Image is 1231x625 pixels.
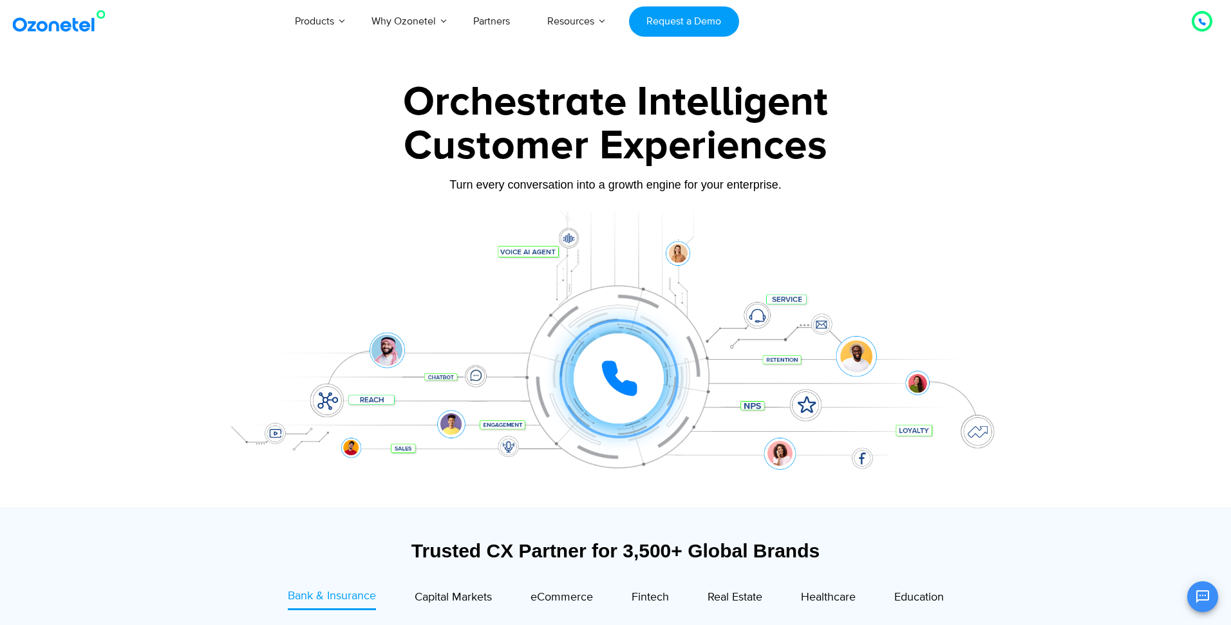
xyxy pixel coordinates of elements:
[801,588,856,610] a: Healthcare
[1187,581,1218,612] button: Open chat
[708,588,762,610] a: Real Estate
[288,589,376,603] span: Bank & Insurance
[213,82,1018,123] div: Orchestrate Intelligent
[415,590,492,604] span: Capital Markets
[220,539,1011,562] div: Trusted CX Partner for 3,500+ Global Brands
[708,590,762,604] span: Real Estate
[531,588,593,610] a: eCommerce
[894,588,944,610] a: Education
[288,588,376,610] a: Bank & Insurance
[632,588,669,610] a: Fintech
[801,590,856,604] span: Healthcare
[632,590,669,604] span: Fintech
[213,115,1018,177] div: Customer Experiences
[415,588,492,610] a: Capital Markets
[213,178,1018,192] div: Turn every conversation into a growth engine for your enterprise.
[531,590,593,604] span: eCommerce
[629,6,739,37] a: Request a Demo
[894,590,944,604] span: Education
